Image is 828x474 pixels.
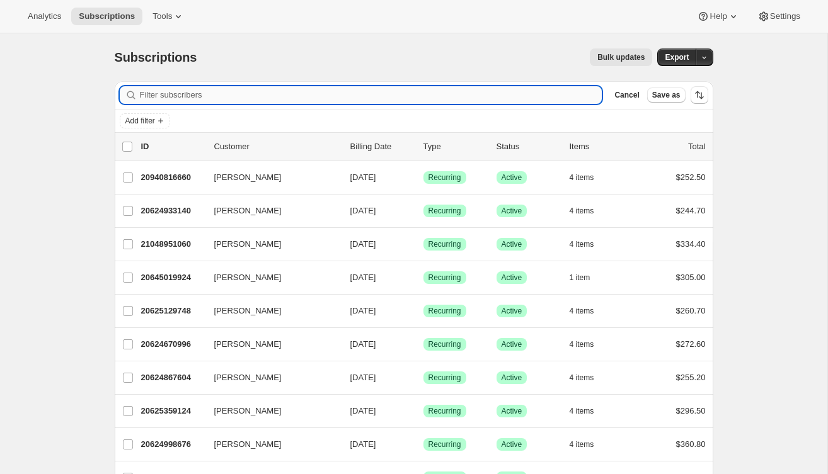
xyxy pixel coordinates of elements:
span: Recurring [428,406,461,416]
button: Analytics [20,8,69,25]
span: 4 items [570,373,594,383]
span: Subscriptions [79,11,135,21]
input: Filter subscribers [140,86,602,104]
p: Total [688,140,705,153]
span: [PERSON_NAME] [214,371,282,384]
span: Recurring [428,306,461,316]
span: [DATE] [350,206,376,215]
span: Add filter [125,116,155,126]
button: Add filter [120,113,170,128]
span: $252.50 [676,172,706,182]
div: 20624933140[PERSON_NAME][DATE]SuccessRecurringSuccessActive4 items$244.70 [141,202,706,220]
span: Recurring [428,206,461,216]
button: Tools [145,8,192,25]
button: 4 items [570,436,608,453]
span: 4 items [570,406,594,416]
span: Active [502,439,522,449]
button: [PERSON_NAME] [207,268,333,288]
button: 4 items [570,202,608,220]
span: $360.80 [676,439,706,449]
span: Tools [152,11,172,21]
span: 4 items [570,306,594,316]
p: 20625129748 [141,305,204,317]
span: [PERSON_NAME] [214,438,282,451]
div: 20624867604[PERSON_NAME][DATE]SuccessRecurringSuccessActive4 items$255.20 [141,369,706,387]
span: [PERSON_NAME] [214,338,282,351]
div: Type [423,140,486,153]
span: Active [502,339,522,349]
button: [PERSON_NAME] [207,434,333,454]
span: [DATE] [350,273,376,282]
span: $272.60 [676,339,706,349]
button: Cancel [609,87,644,103]
button: [PERSON_NAME] [207,334,333,354]
button: [PERSON_NAME] [207,167,333,188]
button: 4 items [570,336,608,353]
span: Analytics [28,11,61,21]
div: Items [570,140,633,153]
button: 4 items [570,235,608,253]
button: Help [689,8,747,25]
div: 20645019924[PERSON_NAME][DATE]SuccessRecurringSuccessActive1 item$305.00 [141,269,706,286]
button: [PERSON_NAME] [207,301,333,321]
span: [DATE] [350,306,376,315]
button: 4 items [570,169,608,186]
p: 20940816660 [141,171,204,184]
button: 4 items [570,302,608,320]
span: $260.70 [676,306,706,315]
span: Help [710,11,727,21]
span: Subscriptions [115,50,197,64]
button: Subscriptions [71,8,142,25]
p: Status [497,140,560,153]
span: [PERSON_NAME] [214,171,282,184]
span: Active [502,306,522,316]
span: [PERSON_NAME] [214,238,282,251]
span: Active [502,239,522,249]
span: Recurring [428,373,461,383]
span: Recurring [428,172,461,183]
p: Billing Date [350,140,413,153]
span: [DATE] [350,406,376,415]
span: Bulk updates [597,52,645,62]
span: $305.00 [676,273,706,282]
p: 20624998676 [141,438,204,451]
p: 20625359124 [141,405,204,417]
span: $296.50 [676,406,706,415]
p: Customer [214,140,340,153]
span: Recurring [428,439,461,449]
button: 4 items [570,402,608,420]
span: [PERSON_NAME] [214,205,282,217]
p: 20624867604 [141,371,204,384]
button: Save as [647,87,686,103]
span: Active [502,206,522,216]
span: 4 items [570,439,594,449]
span: Active [502,172,522,183]
button: Sort the results [691,86,708,104]
span: [PERSON_NAME] [214,305,282,317]
span: $255.20 [676,373,706,382]
span: Active [502,406,522,416]
p: 20645019924 [141,271,204,284]
span: [DATE] [350,373,376,382]
span: Recurring [428,239,461,249]
span: [DATE] [350,439,376,449]
div: 20624670996[PERSON_NAME][DATE]SuccessRecurringSuccessActive4 items$272.60 [141,336,706,353]
span: 4 items [570,239,594,249]
span: $244.70 [676,206,706,215]
button: [PERSON_NAME] [207,401,333,421]
button: Settings [750,8,808,25]
button: [PERSON_NAME] [207,201,333,221]
span: $334.40 [676,239,706,249]
span: Active [502,373,522,383]
button: Bulk updates [590,48,652,66]
span: [DATE] [350,239,376,249]
span: [PERSON_NAME] [214,271,282,284]
span: 4 items [570,339,594,349]
button: [PERSON_NAME] [207,234,333,254]
span: 1 item [570,273,590,283]
p: 20624933140 [141,205,204,217]
span: 4 items [570,172,594,183]
div: 20625359124[PERSON_NAME][DATE]SuccessRecurringSuccessActive4 items$296.50 [141,402,706,420]
p: ID [141,140,204,153]
span: Export [665,52,689,62]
